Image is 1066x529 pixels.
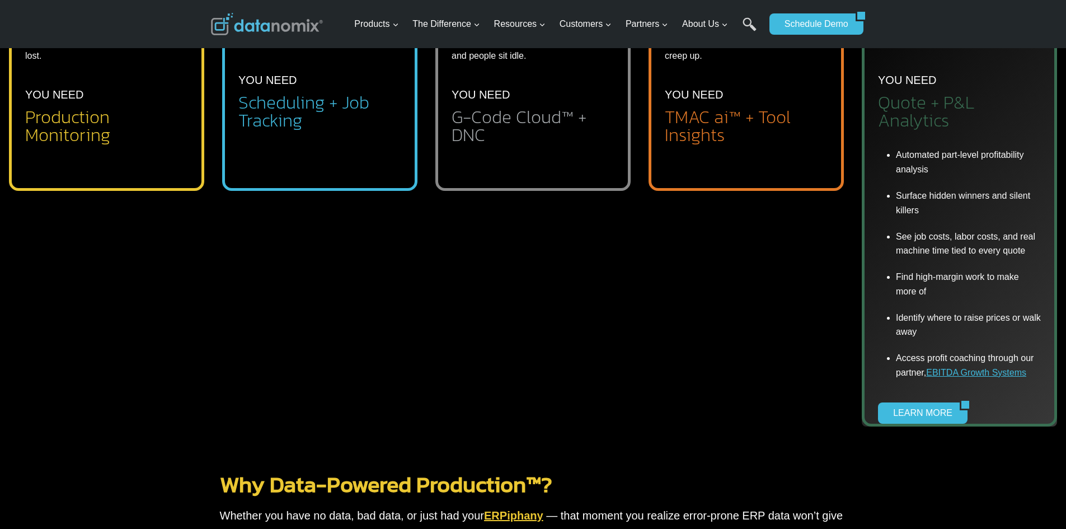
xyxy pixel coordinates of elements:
li: Find high-margin work to make more of [896,264,1041,305]
a: ERPiphany [484,509,543,522]
span: Last Name [252,1,288,11]
li: Surface hidden winners and silent killers [896,182,1041,223]
li: Identify where to raise prices or walk away [896,305,1041,345]
span: Resources [494,17,546,31]
h2: Scheduling + Job Tracking [238,93,401,129]
p: YOU NEED [452,86,510,104]
span: Partners [626,17,668,31]
p: YOU NEED [238,71,297,89]
span: Customers [560,17,612,31]
p: YOU NEED [665,86,723,104]
h2: Production Monitoring [25,108,188,144]
h2: Quote + P&L Analytics [878,93,1041,129]
span: Phone number [252,46,302,57]
p: YOU NEED [25,86,83,104]
li: Access profit coaching through our partner, [896,345,1041,380]
a: Terms [125,250,142,258]
a: Why Data-Powered Production™? [220,467,552,501]
li: Automated part-level profitability analysis [896,148,1041,182]
span: About Us [682,17,728,31]
img: Datanomix [211,13,323,35]
a: LEARN MORE [878,402,960,424]
span: The Difference [412,17,480,31]
a: Privacy Policy [152,250,189,258]
h2: G-Code Cloud™ + DNC [452,108,614,144]
a: Search [743,17,757,43]
h2: TMAC ai™ + Tool Insights [665,108,828,144]
p: YOU NEED [878,71,936,89]
a: Schedule Demo [769,13,856,35]
li: See job costs, labor costs, and real machine time tied to every quote [896,223,1041,264]
a: EBITDA Growth Systems [926,368,1026,377]
span: State/Region [252,138,295,148]
nav: Primary Navigation [350,6,764,43]
span: Products [354,17,398,31]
